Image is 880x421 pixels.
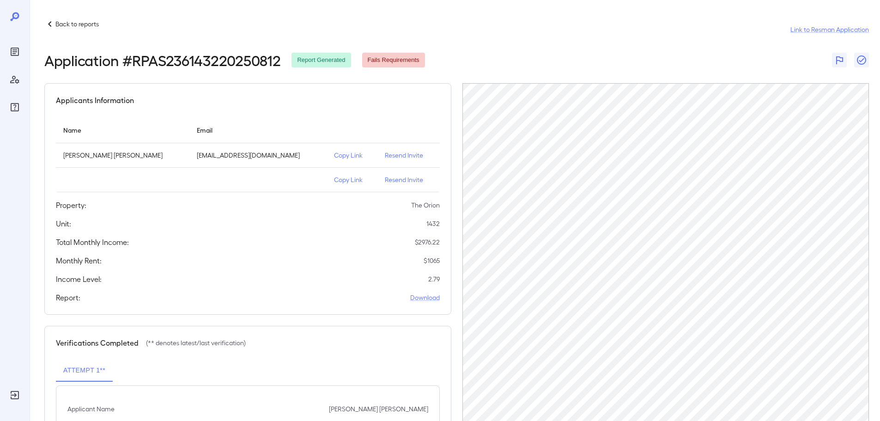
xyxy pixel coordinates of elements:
[7,44,22,59] div: Reports
[426,219,440,228] p: 1432
[189,117,327,143] th: Email
[385,151,432,160] p: Resend Invite
[411,201,440,210] p: The Orion
[7,388,22,403] div: Log Out
[56,117,440,192] table: simple table
[291,56,351,65] span: Report Generated
[55,19,99,29] p: Back to reports
[410,293,440,302] a: Download
[56,237,129,248] h5: Total Monthly Income:
[7,100,22,115] div: FAQ
[362,56,425,65] span: Fails Requirements
[56,360,113,382] button: Attempt 1**
[56,337,139,348] h5: Verifications Completed
[415,238,440,247] p: $ 2976.22
[56,200,86,211] h5: Property:
[832,53,847,67] button: Flag Report
[67,404,115,414] p: Applicant Name
[56,292,80,303] h5: Report:
[385,175,432,184] p: Resend Invite
[329,404,428,414] p: [PERSON_NAME] [PERSON_NAME]
[854,53,869,67] button: Close Report
[146,338,246,348] p: (** denotes latest/last verification)
[63,151,182,160] p: [PERSON_NAME] [PERSON_NAME]
[56,117,189,143] th: Name
[56,255,102,266] h5: Monthly Rent:
[7,72,22,87] div: Manage Users
[56,274,102,285] h5: Income Level:
[56,95,134,106] h5: Applicants Information
[424,256,440,265] p: $ 1065
[334,175,370,184] p: Copy Link
[428,275,440,284] p: 2.79
[197,151,320,160] p: [EMAIL_ADDRESS][DOMAIN_NAME]
[56,218,71,229] h5: Unit:
[44,52,280,68] h2: Application # RPAS236143220250812
[790,25,869,34] a: Link to Resman Application
[334,151,370,160] p: Copy Link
